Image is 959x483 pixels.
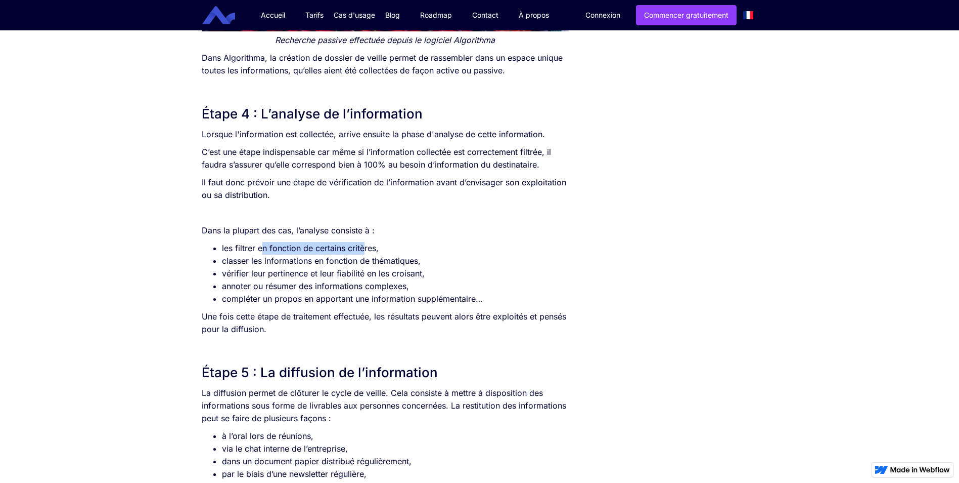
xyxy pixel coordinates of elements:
div: Cas d'usage [334,10,375,20]
li: compléter un propos en apportant une information supplémentaire… [222,293,569,305]
li: les filtrer en fonction de certains critères, [222,242,569,255]
li: classer les informations en fonction de thématiques, [222,255,569,267]
li: via le chat interne de l’entreprise, [222,442,569,455]
p: ‍ [202,207,569,219]
em: Recherche passive effectuée depuis le logiciel Algorithma [275,35,495,45]
h2: Étape 4 : L’analyse de l’information [202,105,569,123]
a: Connexion [578,6,628,25]
li: par le biais d’une newsletter régulière, [222,468,569,480]
p: Lorsque l'information est collectée, arrive ensuite la phase d'analyse de cette information. [202,128,569,141]
li: annoter ou résumer des informations complexes, [222,280,569,293]
p: Dans Algorithma, la création de dossier de veille permet de rassembler dans un espace unique tout... [202,52,569,77]
li: à l’oral lors de réunions, [222,430,569,442]
p: ‍ [202,82,569,95]
a: Commencer gratuitement [636,5,737,25]
p: ‍ [202,341,569,353]
p: Il faut donc prévoir une étape de vérification de l’information avant d’envisager son exploitatio... [202,176,569,202]
p: Dans la plupart des cas, l’analyse consiste à : [202,224,569,237]
p: La diffusion permet de clôturer le cycle de veille. Cela consiste à mettre à disposition des info... [202,387,569,425]
a: home [210,6,243,25]
li: vérifier leur pertinence et leur fiabilité en les croisant, [222,267,569,280]
li: dans un document papier distribué régulièrement, [222,455,569,468]
p: Une fois cette étape de traitement effectuée, les résultats peuvent alors être exploités et pensé... [202,310,569,336]
p: C’est une étape indispensable car même si l’information collectée est correctement filtrée, il fa... [202,146,569,171]
h2: Étape 5 : La diffusion de l’information [202,364,569,382]
img: Made in Webflow [890,467,950,473]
